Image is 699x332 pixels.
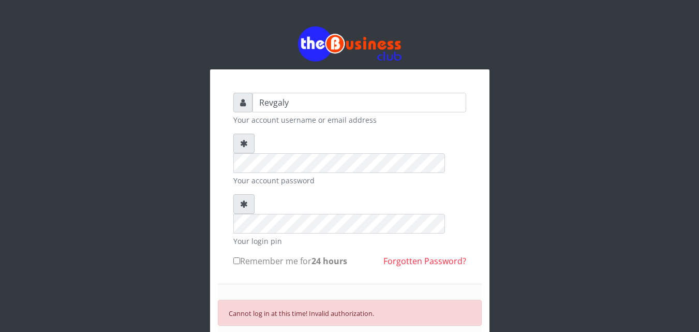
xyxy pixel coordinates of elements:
[233,114,466,125] small: Your account username or email address
[252,93,466,112] input: Username or email address
[311,255,347,267] b: 24 hours
[233,255,347,267] label: Remember me for
[229,309,374,318] small: Cannot log in at this time! Invalid authorization.
[233,175,466,186] small: Your account password
[233,257,240,264] input: Remember me for24 hours
[233,236,466,247] small: Your login pin
[383,255,466,267] a: Forgotten Password?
